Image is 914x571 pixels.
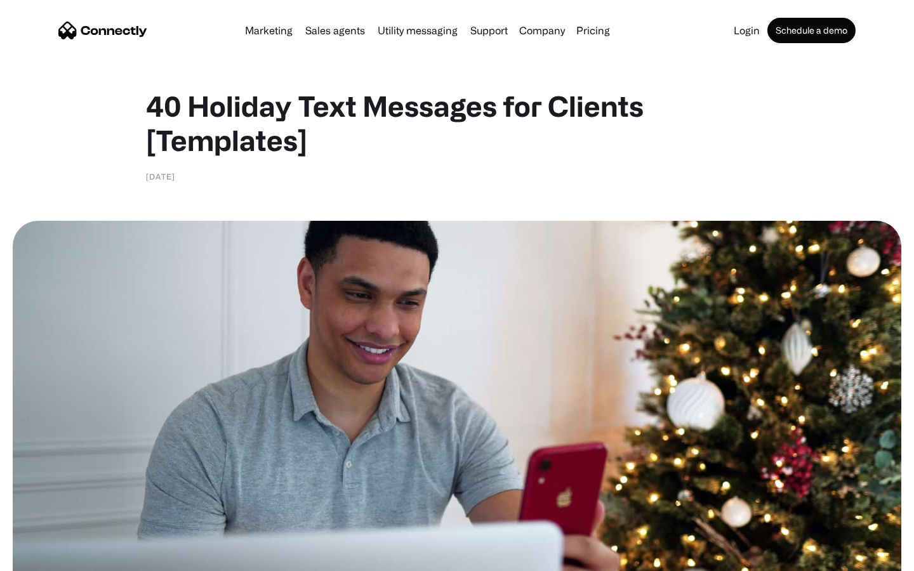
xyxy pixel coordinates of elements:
a: Pricing [571,25,615,36]
a: Login [729,25,765,36]
a: Sales agents [300,25,370,36]
a: Schedule a demo [767,18,856,43]
a: Utility messaging [373,25,463,36]
aside: Language selected: English [13,549,76,567]
div: Company [515,22,569,39]
div: Company [519,22,565,39]
a: home [58,21,147,40]
a: Support [465,25,513,36]
div: [DATE] [146,170,175,183]
ul: Language list [25,549,76,567]
a: Marketing [240,25,298,36]
h1: 40 Holiday Text Messages for Clients [Templates] [146,89,768,157]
